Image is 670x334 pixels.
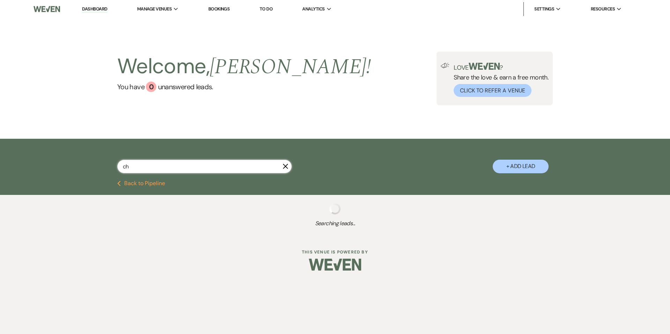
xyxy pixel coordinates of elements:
[591,6,615,13] span: Resources
[302,6,325,13] span: Analytics
[454,84,531,97] button: Click to Refer a Venue
[449,63,549,97] div: Share the love & earn a free month.
[117,160,292,173] input: Search by name, event date, email address or phone number
[117,82,371,92] a: You have 0 unanswered leads.
[117,52,371,82] h2: Welcome,
[137,6,172,13] span: Manage Venues
[117,181,165,186] button: Back to Pipeline
[454,63,549,71] p: Love ?
[493,160,549,173] button: + Add Lead
[82,6,107,13] a: Dashboard
[534,6,554,13] span: Settings
[441,63,449,68] img: loud-speaker-illustration.svg
[33,2,60,16] img: Weven Logo
[146,82,156,92] div: 0
[260,6,273,12] a: To Do
[33,219,636,228] span: Searching leads...
[309,252,361,277] img: Weven Logo
[469,63,500,70] img: weven-logo-green.svg
[208,6,230,12] a: Bookings
[329,203,341,214] img: loading spinner
[210,51,371,83] span: [PERSON_NAME] !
